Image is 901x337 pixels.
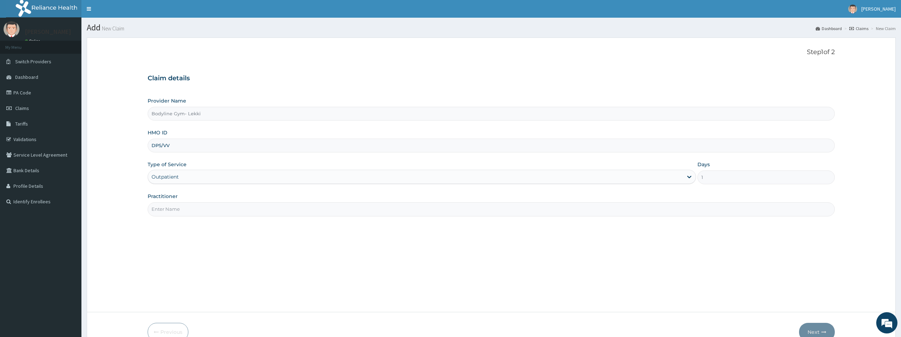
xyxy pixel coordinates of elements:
li: New Claim [869,25,896,31]
label: Provider Name [148,97,186,104]
span: [PERSON_NAME] [861,6,896,12]
span: Tariffs [15,121,28,127]
h3: Claim details [148,75,835,82]
label: Days [697,161,710,168]
small: New Claim [101,26,124,31]
input: Enter HMO ID [148,139,835,152]
p: Step 1 of 2 [148,48,835,56]
p: [PERSON_NAME] [25,29,71,35]
h1: Add [87,23,896,32]
span: Switch Providers [15,58,51,65]
img: User Image [848,5,857,13]
label: Practitioner [148,193,178,200]
input: Enter Name [148,202,835,216]
a: Claims [849,25,868,31]
span: Claims [15,105,29,111]
label: HMO ID [148,129,167,136]
img: User Image [4,21,19,37]
a: Online [25,39,42,43]
span: Dashboard [15,74,38,80]
a: Dashboard [816,25,842,31]
label: Type of Service [148,161,187,168]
